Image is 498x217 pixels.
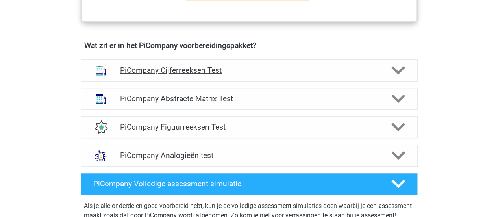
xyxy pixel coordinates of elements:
a: PiCompany Volledige assessment simulatie [78,173,421,195]
img: cijferreeksen [91,60,111,81]
h4: Wat zit er in het PiCompany voorbereidingspakket? [84,41,414,50]
a: abstracte matrices PiCompany Abstracte Matrix Test [78,88,421,110]
h4: PiCompany Cijferreeksen Test [120,66,378,75]
h4: PiCompany Volledige assessment simulatie [93,179,378,188]
a: figuurreeksen PiCompany Figuurreeksen Test [78,116,421,138]
img: abstracte matrices [91,89,111,109]
h4: PiCompany Analogieën test [120,151,378,160]
h4: PiCompany Figuurreeksen Test [120,122,378,132]
img: analogieen [91,145,111,166]
a: cijferreeksen PiCompany Cijferreeksen Test [78,59,421,82]
a: analogieen PiCompany Analogieën test [78,145,421,167]
img: figuurreeksen [91,117,111,137]
h4: PiCompany Abstracte Matrix Test [120,94,378,103]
